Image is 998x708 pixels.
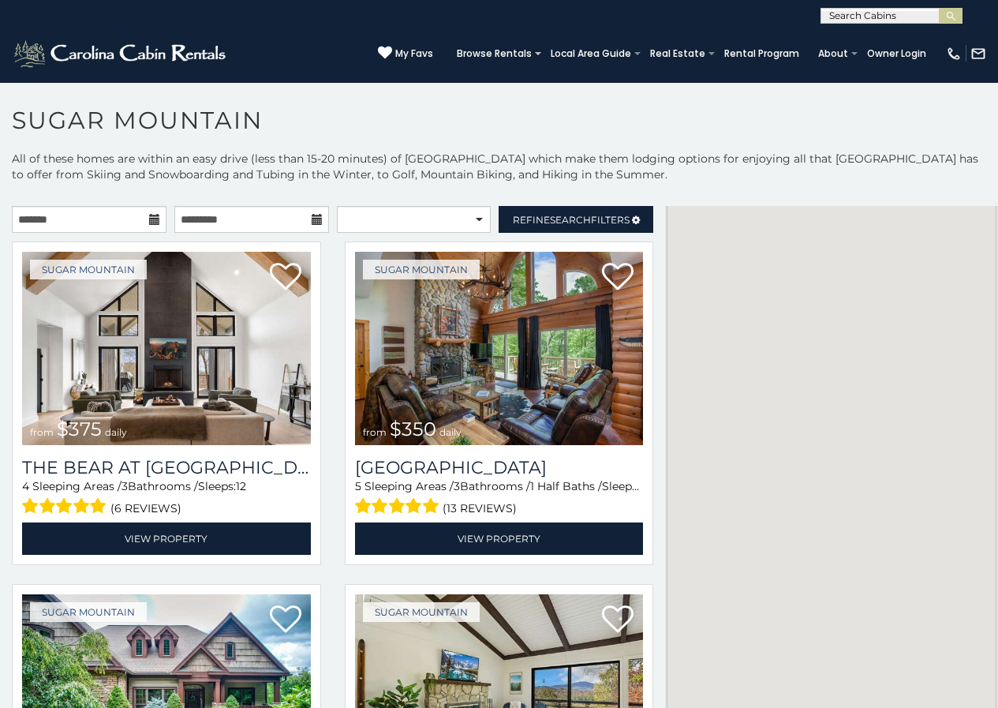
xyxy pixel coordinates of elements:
[355,457,644,478] a: [GEOGRAPHIC_DATA]
[499,206,653,233] a: RefineSearchFilters
[859,43,934,65] a: Owner Login
[439,426,462,438] span: daily
[22,252,311,445] a: from $375 daily
[355,523,644,555] a: View Property
[602,604,634,637] a: Add to favorites
[355,478,644,519] div: Sleeping Areas / Bathrooms / Sleeps:
[390,418,436,440] span: $350
[22,479,29,493] span: 4
[355,252,644,445] img: 1714398141_thumbnail.jpeg
[363,602,480,622] a: Sugar Mountain
[449,43,540,65] a: Browse Rentals
[22,252,311,445] img: 1714387646_thumbnail.jpeg
[22,457,311,478] a: The Bear At [GEOGRAPHIC_DATA]
[363,260,480,279] a: Sugar Mountain
[57,418,102,440] span: $375
[22,523,311,555] a: View Property
[236,479,246,493] span: 12
[355,479,361,493] span: 5
[22,457,311,478] h3: The Bear At Sugar Mountain
[121,479,128,493] span: 3
[513,214,630,226] span: Refine Filters
[355,252,644,445] a: from $350 daily
[30,602,147,622] a: Sugar Mountain
[12,38,230,69] img: White-1-2.png
[105,426,127,438] span: daily
[543,43,639,65] a: Local Area Guide
[30,260,147,279] a: Sugar Mountain
[395,47,433,61] span: My Favs
[454,479,460,493] span: 3
[602,261,634,294] a: Add to favorites
[110,498,181,519] span: (6 reviews)
[30,426,54,438] span: from
[970,46,986,62] img: mail-regular-white.png
[22,478,311,519] div: Sleeping Areas / Bathrooms / Sleeps:
[946,46,962,62] img: phone-regular-white.png
[640,479,650,493] span: 12
[530,479,602,493] span: 1 Half Baths /
[443,498,517,519] span: (13 reviews)
[270,604,301,637] a: Add to favorites
[363,426,387,438] span: from
[810,43,856,65] a: About
[378,46,433,62] a: My Favs
[550,214,591,226] span: Search
[642,43,713,65] a: Real Estate
[716,43,807,65] a: Rental Program
[355,457,644,478] h3: Grouse Moor Lodge
[270,261,301,294] a: Add to favorites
